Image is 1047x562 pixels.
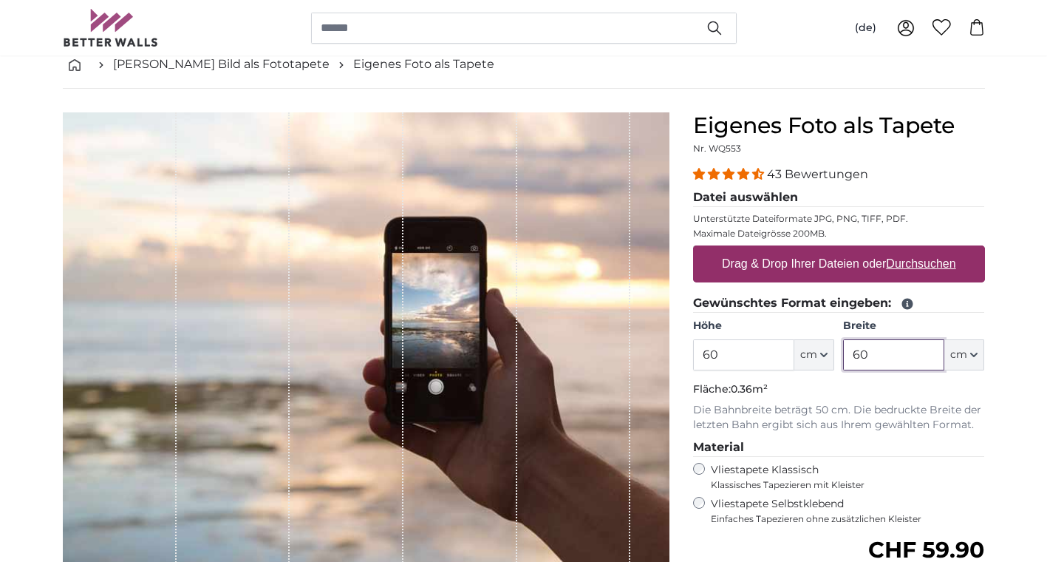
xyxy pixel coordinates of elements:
button: cm [794,339,834,370]
a: [PERSON_NAME] Bild als Fototapete [113,55,330,73]
span: cm [800,348,817,362]
span: Klassisches Tapezieren mit Kleister [711,479,972,491]
img: Betterwalls [63,9,159,47]
p: Fläche: [693,382,985,397]
button: (de) [843,15,888,41]
p: Die Bahnbreite beträgt 50 cm. Die bedruckte Breite der letzten Bahn ergibt sich aus Ihrem gewählt... [693,403,985,433]
span: 43 Bewertungen [767,167,868,181]
span: Nr. WQ553 [693,143,741,154]
h1: Eigenes Foto als Tapete [693,112,985,139]
legend: Datei auswählen [693,189,985,207]
button: cm [944,339,984,370]
a: Eigenes Foto als Tapete [353,55,494,73]
p: Maximale Dateigrösse 200MB. [693,228,985,240]
legend: Material [693,439,985,457]
label: Vliestapete Selbstklebend [711,497,985,525]
label: Drag & Drop Ihrer Dateien oder [716,249,962,279]
span: 0.36m² [731,382,768,396]
label: Vliestapete Klassisch [711,463,972,491]
nav: breadcrumbs [63,41,985,89]
label: Höhe [693,319,834,334]
p: Unterstützte Dateiformate JPG, PNG, TIFF, PDF. [693,213,985,225]
span: cm [950,348,967,362]
legend: Gewünschtes Format eingeben: [693,294,985,313]
label: Breite [843,319,984,334]
span: 4.40 stars [693,167,767,181]
u: Durchsuchen [886,257,955,270]
span: Einfaches Tapezieren ohne zusätzlichen Kleister [711,513,985,525]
